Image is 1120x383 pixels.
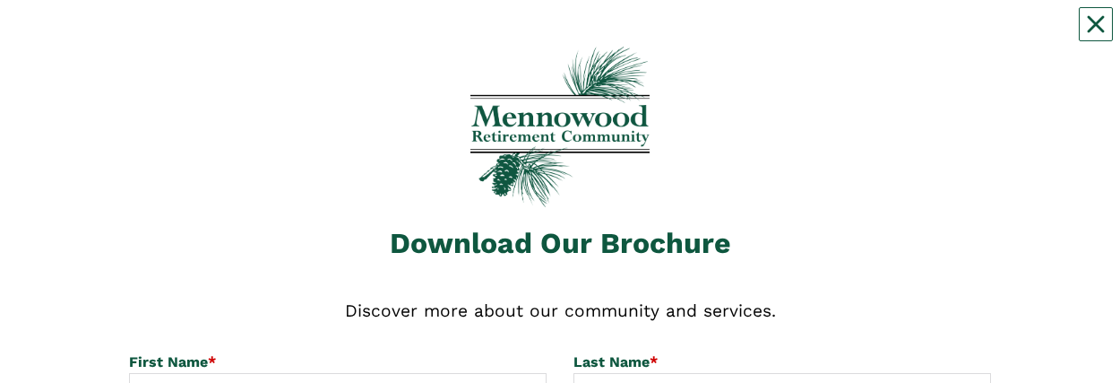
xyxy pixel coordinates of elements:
[573,353,650,370] span: Last Name
[470,47,650,207] img: 0a85d7bb-3aa7-4234-83cd-e8afab45645c.png
[129,353,208,370] span: First Name
[345,300,776,321] span: Discover more about our community and services.
[129,229,991,257] div: Download Our Brochure
[1079,7,1113,41] button: Close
